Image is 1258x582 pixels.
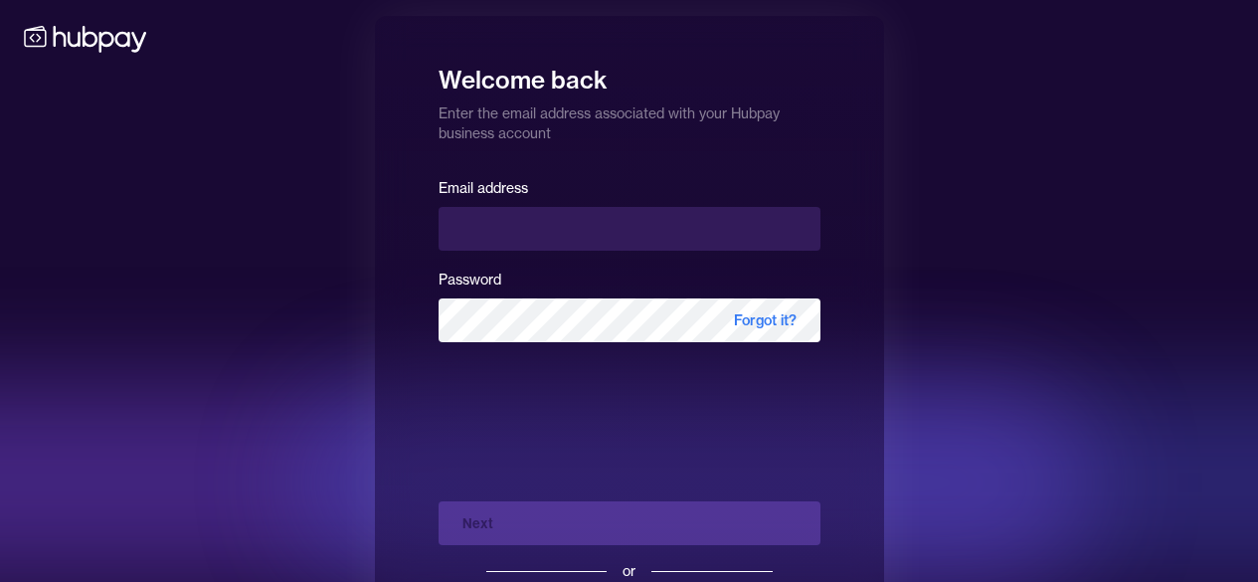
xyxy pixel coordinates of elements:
[623,561,635,581] div: or
[439,271,501,289] label: Password
[439,52,820,96] h1: Welcome back
[439,96,820,143] p: Enter the email address associated with your Hubpay business account
[710,298,820,342] span: Forgot it?
[439,179,528,197] label: Email address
